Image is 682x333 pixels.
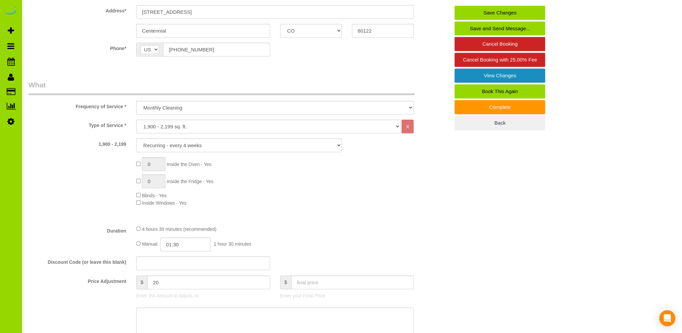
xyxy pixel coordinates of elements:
a: Cancel Booking [455,37,545,51]
a: View Changes [455,69,545,83]
input: final price [291,276,414,289]
span: $ [280,276,291,289]
a: Cancel Booking with 25.00% Fee [455,53,545,67]
span: Inside the Fridge - Yes [167,179,213,184]
legend: What [29,80,415,95]
input: Phone* [163,43,270,56]
label: Duration [23,225,131,234]
p: Enter the Amount to Adjust, or [136,292,270,299]
span: Blinds - Yes [142,193,166,198]
span: $ [136,276,147,289]
label: Phone* [23,43,131,52]
a: Book This Again [455,84,545,98]
label: Price Adjustment [23,276,131,285]
span: Inside the Oven - Yes [167,162,211,167]
label: Discount Code (or leave this blank) [23,256,131,265]
span: Manual [142,241,157,247]
a: Back [455,116,545,130]
label: 1,900 - 2,199 [23,138,131,148]
a: Save and Send Message... [455,22,545,36]
span: 4 hours 30 minutes (recommended) [142,226,216,232]
label: Frequency of Service * [23,101,131,110]
span: Inside Windows - Yes [142,200,187,206]
input: City* [136,24,270,38]
span: 1 hour 30 minutes [214,241,251,247]
a: Save Changes [455,6,545,20]
img: Automaid Logo [4,7,17,16]
label: Address* [23,5,131,14]
label: Type of Service * [23,120,131,129]
input: Zip Code* [352,24,414,38]
span: Cancel Booking with 25.00% Fee [463,57,537,63]
p: Enter your Final Price [280,292,414,299]
div: Open Intercom Messenger [659,310,675,326]
a: Complete [455,100,545,114]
